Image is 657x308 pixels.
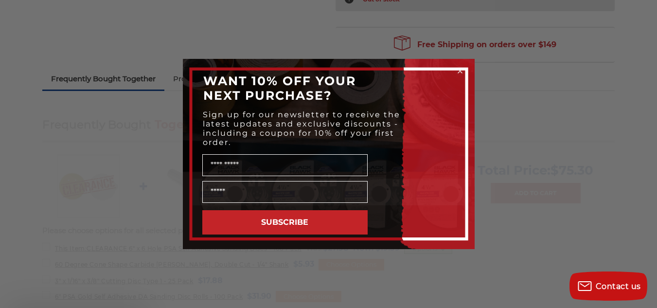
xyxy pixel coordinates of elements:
[596,282,641,291] span: Contact us
[202,181,368,203] input: Email
[203,110,400,147] span: Sign up for our newsletter to receive the latest updates and exclusive discounts - including a co...
[455,66,465,76] button: Close dialog
[203,73,356,103] span: WANT 10% OFF YOUR NEXT PURCHASE?
[202,210,368,235] button: SUBSCRIBE
[569,272,647,301] button: Contact us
